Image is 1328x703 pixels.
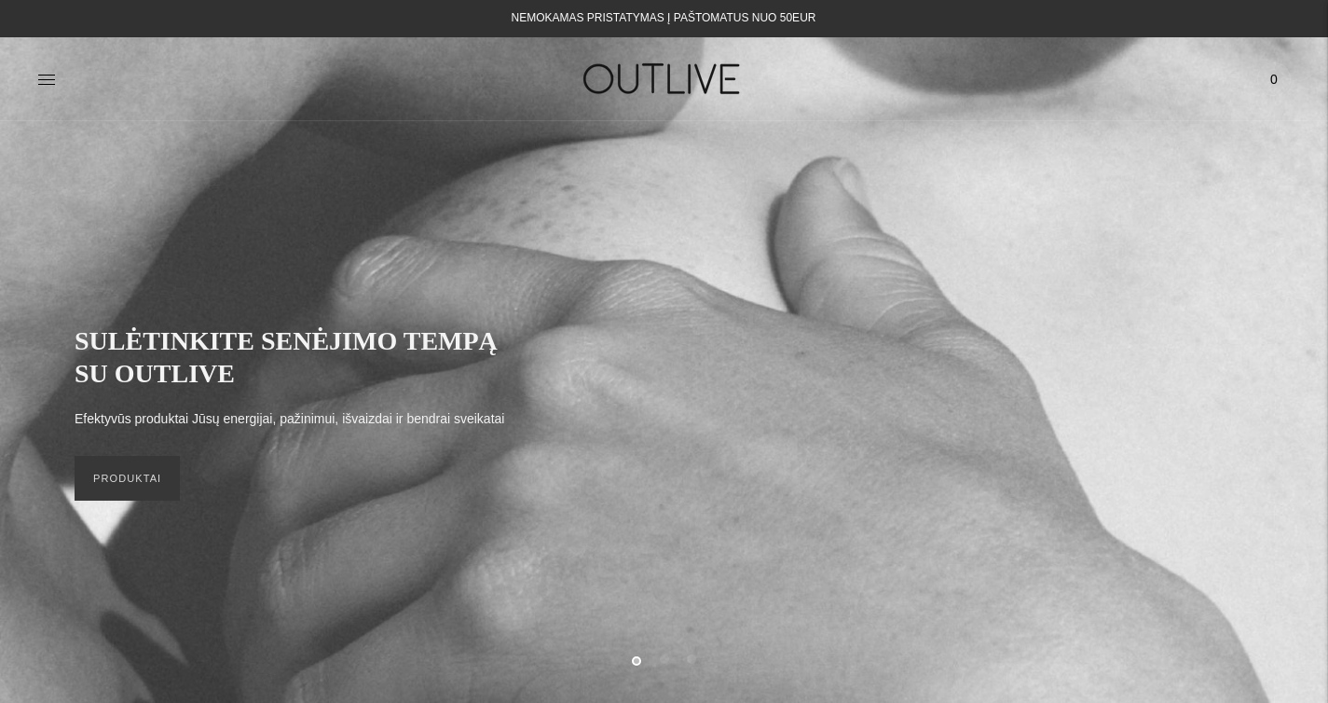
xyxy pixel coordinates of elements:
button: Move carousel to slide 1 [632,656,641,666]
p: Efektyvūs produktai Jūsų energijai, pažinimui, išvaizdai ir bendrai sveikatai [75,408,504,431]
span: 0 [1261,66,1287,92]
a: PRODUKTAI [75,456,180,501]
a: 0 [1257,59,1291,100]
img: OUTLIVE [547,47,780,111]
button: Move carousel to slide 2 [660,655,669,664]
h2: SULĖTINKITE SENĖJIMO TEMPĄ SU OUTLIVE [75,324,522,390]
div: NEMOKAMAS PRISTATYMAS Į PAŠTOMATUS NUO 50EUR [512,7,816,30]
button: Move carousel to slide 3 [687,655,696,664]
